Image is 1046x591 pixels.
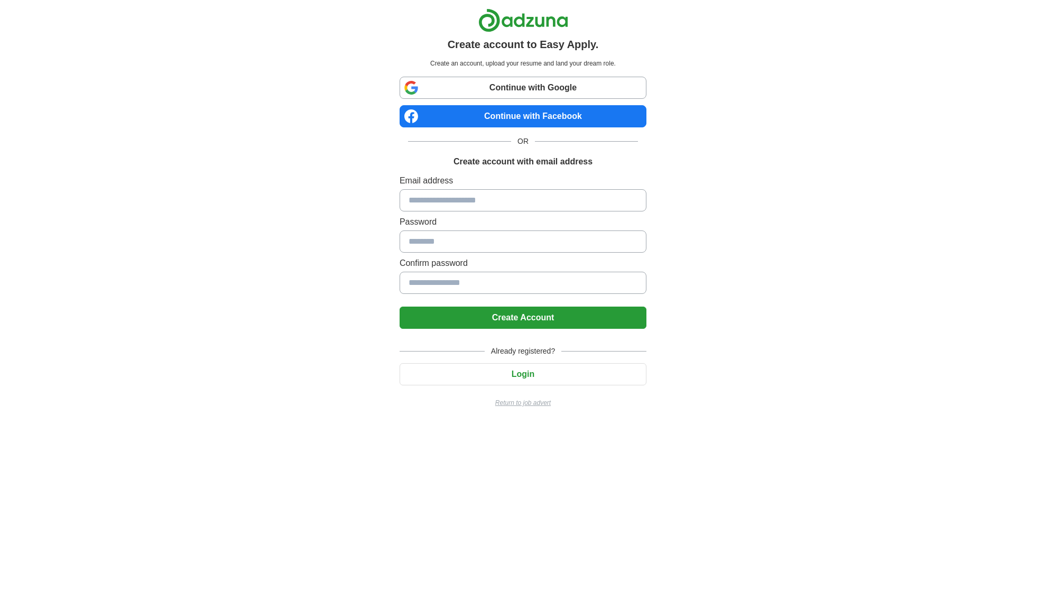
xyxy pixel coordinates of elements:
a: Continue with Google [400,77,646,99]
h1: Create account to Easy Apply. [448,36,599,52]
a: Login [400,370,646,378]
button: Create Account [400,307,646,329]
label: Confirm password [400,257,646,270]
span: OR [511,136,535,147]
label: Email address [400,174,646,187]
span: Already registered? [485,346,561,357]
p: Create an account, upload your resume and land your dream role. [402,59,644,68]
h1: Create account with email address [453,155,593,168]
label: Password [400,216,646,228]
img: Adzuna logo [478,8,568,32]
a: Return to job advert [400,398,646,408]
a: Continue with Facebook [400,105,646,127]
button: Login [400,363,646,385]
